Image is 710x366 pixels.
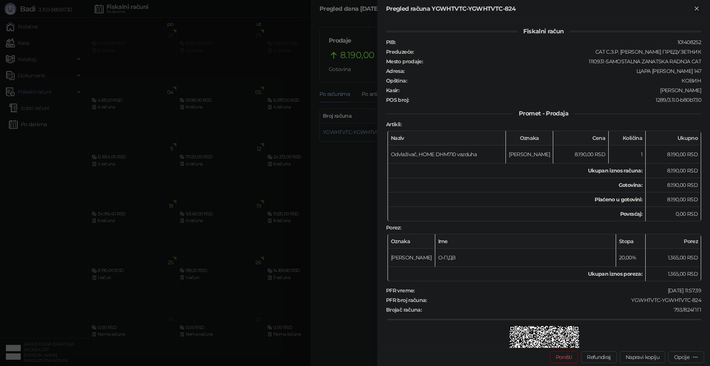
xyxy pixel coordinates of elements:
[588,271,642,277] strong: Ukupan iznos poreza:
[553,131,609,145] th: Cena
[386,97,409,103] strong: POS broj :
[646,164,701,178] td: 8.190,00 RSD
[386,39,395,46] strong: PIB :
[620,351,665,363] button: Napravi kopiju
[595,196,642,203] strong: Plaćeno u gotovini:
[415,48,702,55] div: CAT С.З.Р. [PERSON_NAME] ПРЕДУЗЕТНИК
[609,131,646,145] th: Količina
[646,131,701,145] th: Ukupno
[626,354,659,360] span: Napravi kopiju
[409,97,702,103] div: 1289/3.11.0-b80b730
[423,58,702,65] div: 1110931-SAMOSTALNA ZANATSKA RADNJA CAT
[386,77,407,84] strong: Opština :
[581,351,617,363] button: Refundiraj
[388,145,506,164] td: Odvlaživač, HOME DHM710 vazduha
[400,87,702,94] div: [PERSON_NAME]
[553,145,609,164] td: 8.190,00 RSD
[674,354,689,360] div: Opcije
[388,131,506,145] th: Naziv
[506,145,553,164] td: [PERSON_NAME]
[616,234,646,249] th: Stopa
[620,211,642,217] strong: Povraćaj:
[692,4,701,13] button: Zatvori
[646,145,701,164] td: 8.190,00 RSD
[668,351,704,363] button: Opcije
[513,110,574,117] span: Promet - Prodaja
[386,287,415,294] strong: PFR vreme :
[646,192,701,207] td: 8.190,00 RSD
[550,351,578,363] button: Poništi
[619,182,642,188] strong: Gotovina :
[388,249,435,267] td: [PERSON_NAME]
[408,77,702,84] div: КОВИН
[422,306,702,313] div: 793/824ПП
[646,267,701,281] td: 1.365,00 RSD
[388,234,435,249] th: Oznaka
[386,68,405,74] strong: Adresa :
[427,297,702,303] div: YGWHTVTC-YGWHTVTC-824
[646,249,701,267] td: 1.365,00 RSD
[386,121,401,128] strong: Artikli :
[396,39,702,46] div: 101408252
[646,234,701,249] th: Porez
[386,224,401,231] strong: Porez :
[506,131,553,145] th: Oznaka
[435,234,616,249] th: Ime
[386,4,692,13] div: Pregled računa YGWHTVTC-YGWHTVTC-824
[646,178,701,192] td: 8.190,00 RSD
[616,249,646,267] td: 20,00%
[386,48,414,55] strong: Preduzeće :
[646,207,701,221] td: 0,00 RSD
[386,58,423,65] strong: Mesto prodaje :
[386,306,422,313] strong: Brojač računa :
[517,28,569,35] span: Fiskalni račun
[415,287,702,294] div: [DATE] 11:57:39
[386,297,427,303] strong: PFR broj računa :
[435,249,616,267] td: О-ПДВ
[386,87,399,94] strong: Kasir :
[588,167,642,174] strong: Ukupan iznos računa :
[609,145,646,164] td: 1
[405,68,702,74] div: ЦАРА [PERSON_NAME] 147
